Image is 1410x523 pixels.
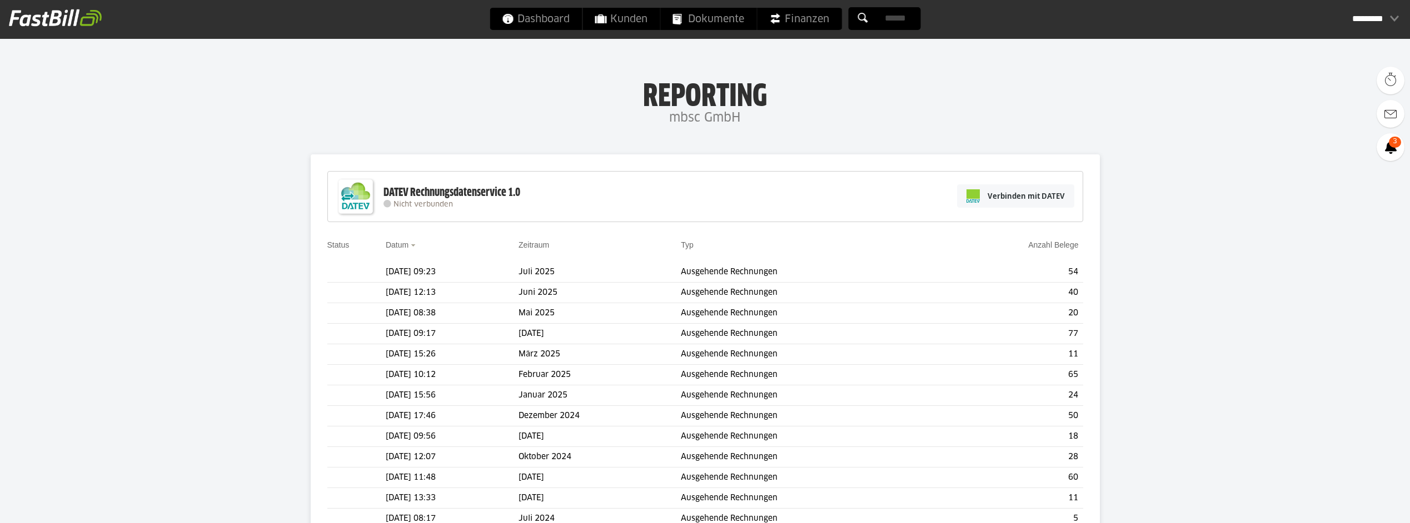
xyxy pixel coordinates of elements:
[1377,133,1404,161] a: 3
[938,467,1083,488] td: 60
[681,488,938,509] td: Ausgehende Rechnungen
[519,303,681,324] td: Mai 2025
[681,324,938,344] td: Ausgehende Rechnungen
[386,385,519,406] td: [DATE] 15:56
[938,283,1083,303] td: 40
[1028,240,1078,249] a: Anzahl Belege
[966,189,980,203] img: pi-datev-logo-farbig-24.svg
[519,324,681,344] td: [DATE]
[672,8,744,30] span: Dokumente
[519,365,681,385] td: Februar 2025
[519,406,681,426] td: Dezember 2024
[386,406,519,426] td: [DATE] 17:46
[1324,490,1399,517] iframe: Öffnet ein Widget, in dem Sie weitere Informationen finden
[938,324,1083,344] td: 77
[769,8,829,30] span: Finanzen
[595,8,647,30] span: Kunden
[386,426,519,447] td: [DATE] 09:56
[386,365,519,385] td: [DATE] 10:12
[411,244,418,247] img: sort_desc.gif
[386,303,519,324] td: [DATE] 08:38
[490,8,582,30] a: Dashboard
[519,467,681,488] td: [DATE]
[681,283,938,303] td: Ausgehende Rechnungen
[1389,137,1401,148] span: 3
[938,488,1083,509] td: 11
[519,262,681,283] td: Juli 2025
[757,8,841,30] a: Finanzen
[519,488,681,509] td: [DATE]
[393,201,453,208] span: Nicht verbunden
[938,406,1083,426] td: 50
[502,8,570,30] span: Dashboard
[9,9,102,27] img: fastbill_logo_white.png
[582,8,660,30] a: Kunden
[681,303,938,324] td: Ausgehende Rechnungen
[957,184,1074,208] a: Verbinden mit DATEV
[386,324,519,344] td: [DATE] 09:17
[519,426,681,447] td: [DATE]
[386,262,519,283] td: [DATE] 09:23
[938,303,1083,324] td: 20
[681,385,938,406] td: Ausgehende Rechnungen
[386,283,519,303] td: [DATE] 12:13
[660,8,756,30] a: Dokumente
[938,262,1083,283] td: 54
[681,262,938,283] td: Ausgehende Rechnungen
[383,185,520,200] div: DATEV Rechnungsdatenservice 1.0
[681,467,938,488] td: Ausgehende Rechnungen
[681,426,938,447] td: Ausgehende Rechnungen
[386,467,519,488] td: [DATE] 11:48
[938,365,1083,385] td: 65
[327,240,350,249] a: Status
[386,488,519,509] td: [DATE] 13:33
[519,344,681,365] td: März 2025
[938,344,1083,365] td: 11
[519,447,681,467] td: Oktober 2024
[938,426,1083,447] td: 18
[386,344,519,365] td: [DATE] 15:26
[681,447,938,467] td: Ausgehende Rechnungen
[681,365,938,385] td: Ausgehende Rechnungen
[988,190,1065,202] span: Verbinden mit DATEV
[519,240,549,249] a: Zeitraum
[519,283,681,303] td: Juni 2025
[386,447,519,467] td: [DATE] 12:07
[938,447,1083,467] td: 28
[519,385,681,406] td: Januar 2025
[938,385,1083,406] td: 24
[681,344,938,365] td: Ausgehende Rechnungen
[111,78,1299,107] h1: Reporting
[386,240,408,249] a: Datum
[333,174,378,219] img: DATEV-Datenservice Logo
[681,240,694,249] a: Typ
[681,406,938,426] td: Ausgehende Rechnungen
